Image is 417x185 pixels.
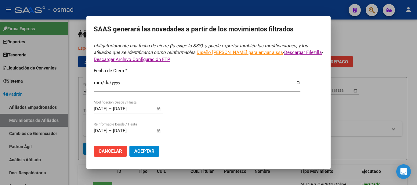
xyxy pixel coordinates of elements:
span: Cancelar [99,148,122,154]
button: Cancelar [94,146,127,157]
button: Open calendar [155,128,162,135]
span: Aceptar [134,148,154,154]
span: – [109,128,112,133]
button: Open calendar [155,106,162,113]
span: – [109,106,112,112]
input: End date [113,106,143,112]
h2: SAAS generará las novedades a partir de los movimientos filtrados [94,23,323,35]
button: Aceptar [129,146,159,157]
input: End date [113,128,143,133]
a: Descargar Filezilla [284,50,322,55]
i: SAAS generará las novedades a partir de los movimientos filtrados previamente. A su vez, debe def... [94,36,308,55]
a: Diseño [PERSON_NAME] para enviar a sss [197,50,283,55]
p: - - [94,35,323,63]
p: Fecha de Cierre [94,67,323,74]
input: Start date [94,106,107,112]
a: Descargar Archivo Configuración FTP [94,57,170,62]
input: Start date [94,128,107,133]
div: Open Intercom Messenger [396,164,411,179]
